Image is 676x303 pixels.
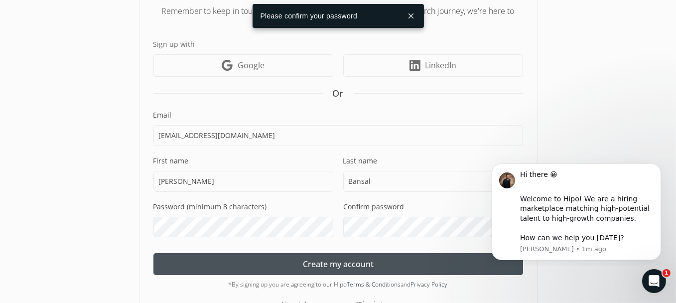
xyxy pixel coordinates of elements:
label: Sign up with [153,39,523,49]
a: Google [153,54,333,77]
span: Or [333,87,344,100]
label: First name [153,156,333,166]
span: Google [238,59,265,71]
iframe: Intercom live chat [642,269,666,293]
a: Privacy Policy [411,280,448,289]
div: *By signing up you are agreeing to our Hipo and [153,280,523,289]
label: Confirm password [343,202,523,212]
a: Terms & Conditions [347,280,401,289]
a: LinkedIn [343,54,523,77]
iframe: Intercom notifications message [477,154,676,266]
label: Password (minimum 8 characters) [153,202,333,212]
span: 1 [663,269,671,277]
button: close [402,7,420,25]
label: Email [153,110,523,120]
span: Create my account [303,258,374,270]
label: Last name [343,156,523,166]
span: LinkedIn [425,59,457,71]
button: Create my account [153,253,523,275]
div: Please confirm your password [253,4,402,28]
p: Remember to keep in touch with Palette as you move through your job search journey, we're here to... [153,5,523,29]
